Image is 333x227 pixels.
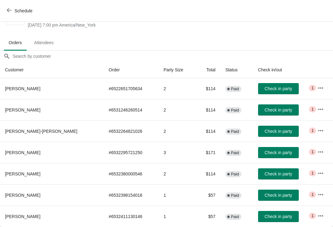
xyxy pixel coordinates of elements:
span: Check in party [265,107,292,112]
span: [PERSON_NAME] [5,171,40,176]
th: Total [196,62,220,78]
button: Check in party [258,190,299,201]
button: Check in party [258,83,299,94]
span: Check in party [265,171,292,176]
td: 2 [158,99,196,120]
td: # 6532398154018 [104,184,159,206]
button: Check in party [258,104,299,116]
td: 2 [158,163,196,184]
span: Schedule [14,8,32,13]
td: $171 [196,142,220,163]
td: $114 [196,99,220,120]
td: # 6532380000546 [104,163,159,184]
span: Paid [231,129,239,134]
span: Paid [231,150,239,155]
td: $114 [196,163,220,184]
td: # 6532264821026 [104,120,159,142]
td: $114 [196,78,220,99]
span: 1 [311,149,314,154]
span: Check in party [265,129,292,134]
span: [PERSON_NAME]-[PERSON_NAME] [5,129,77,134]
span: 1 [311,213,314,218]
td: 3 [158,142,196,163]
span: 1 [311,171,314,176]
span: Paid [231,86,239,91]
span: 1 [311,128,314,133]
td: $57 [196,184,220,206]
th: Party Size [158,62,196,78]
span: Paid [231,214,239,219]
span: [PERSON_NAME] [5,86,40,91]
td: 1 [158,206,196,227]
span: [DATE] 7:00 pm America/New_York [28,22,214,28]
span: Check in party [265,150,292,155]
span: [PERSON_NAME] [5,107,40,112]
span: 1 [311,107,314,112]
span: 1 [311,86,314,90]
span: Attendees [29,37,59,48]
td: # 6531246260514 [104,99,159,120]
span: Paid [231,193,239,198]
td: $57 [196,206,220,227]
span: Paid [231,172,239,177]
th: Status [220,62,253,78]
span: Check in party [265,214,292,219]
span: [PERSON_NAME] [5,150,40,155]
th: Check in/out [253,62,313,78]
span: [PERSON_NAME] [5,193,40,198]
td: 1 [158,184,196,206]
span: Orders [4,37,27,48]
td: $114 [196,120,220,142]
th: Order [104,62,159,78]
button: Check in party [258,211,299,222]
button: Schedule [3,5,37,16]
button: Check in party [258,126,299,137]
button: Check in party [258,147,299,158]
span: 1 [311,192,314,197]
button: Check in party [258,168,299,179]
span: Paid [231,108,239,113]
span: Check in party [265,193,292,198]
td: # 6532295721250 [104,142,159,163]
td: 2 [158,120,196,142]
td: # 6532411130146 [104,206,159,227]
span: [PERSON_NAME] [5,214,40,219]
input: Search by customer [12,51,333,62]
td: # 6522651705634 [104,78,159,99]
span: Check in party [265,86,292,91]
td: 2 [158,78,196,99]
